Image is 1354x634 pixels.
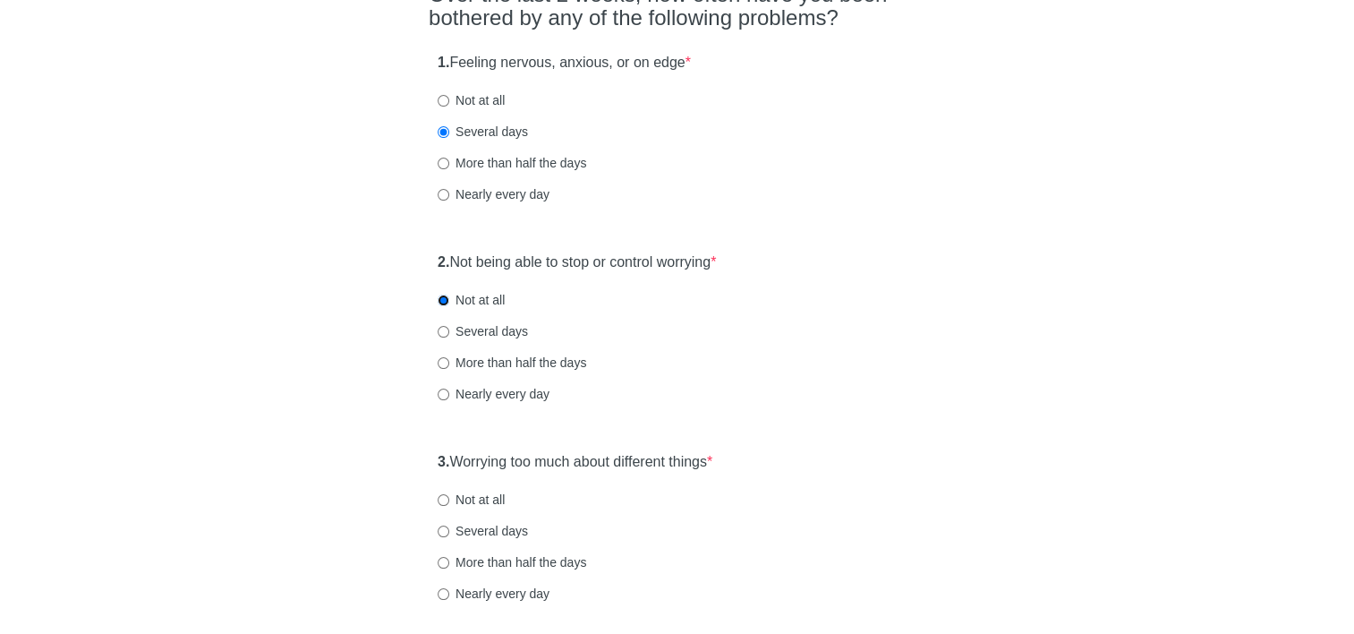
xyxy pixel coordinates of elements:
[438,385,549,403] label: Nearly every day
[438,357,449,369] input: More than half the days
[438,452,712,473] label: Worrying too much about different things
[438,526,449,537] input: Several days
[438,322,528,340] label: Several days
[438,189,449,201] input: Nearly every day
[438,158,449,169] input: More than half the days
[438,326,449,338] input: Several days
[438,55,449,70] strong: 1.
[438,254,449,270] strong: 2.
[438,123,528,141] label: Several days
[438,494,449,506] input: Not at all
[438,95,449,107] input: Not at all
[438,491,505,509] label: Not at all
[438,185,549,203] label: Nearly every day
[438,154,586,172] label: More than half the days
[438,553,586,571] label: More than half the days
[438,585,549,603] label: Nearly every day
[438,253,716,273] label: Not being able to stop or control worrying
[438,295,449,306] input: Not at all
[438,126,449,138] input: Several days
[438,522,528,540] label: Several days
[438,557,449,569] input: More than half the days
[438,454,449,469] strong: 3.
[438,354,586,372] label: More than half the days
[438,291,505,309] label: Not at all
[438,389,449,400] input: Nearly every day
[438,588,449,600] input: Nearly every day
[438,53,691,73] label: Feeling nervous, anxious, or on edge
[438,91,505,109] label: Not at all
